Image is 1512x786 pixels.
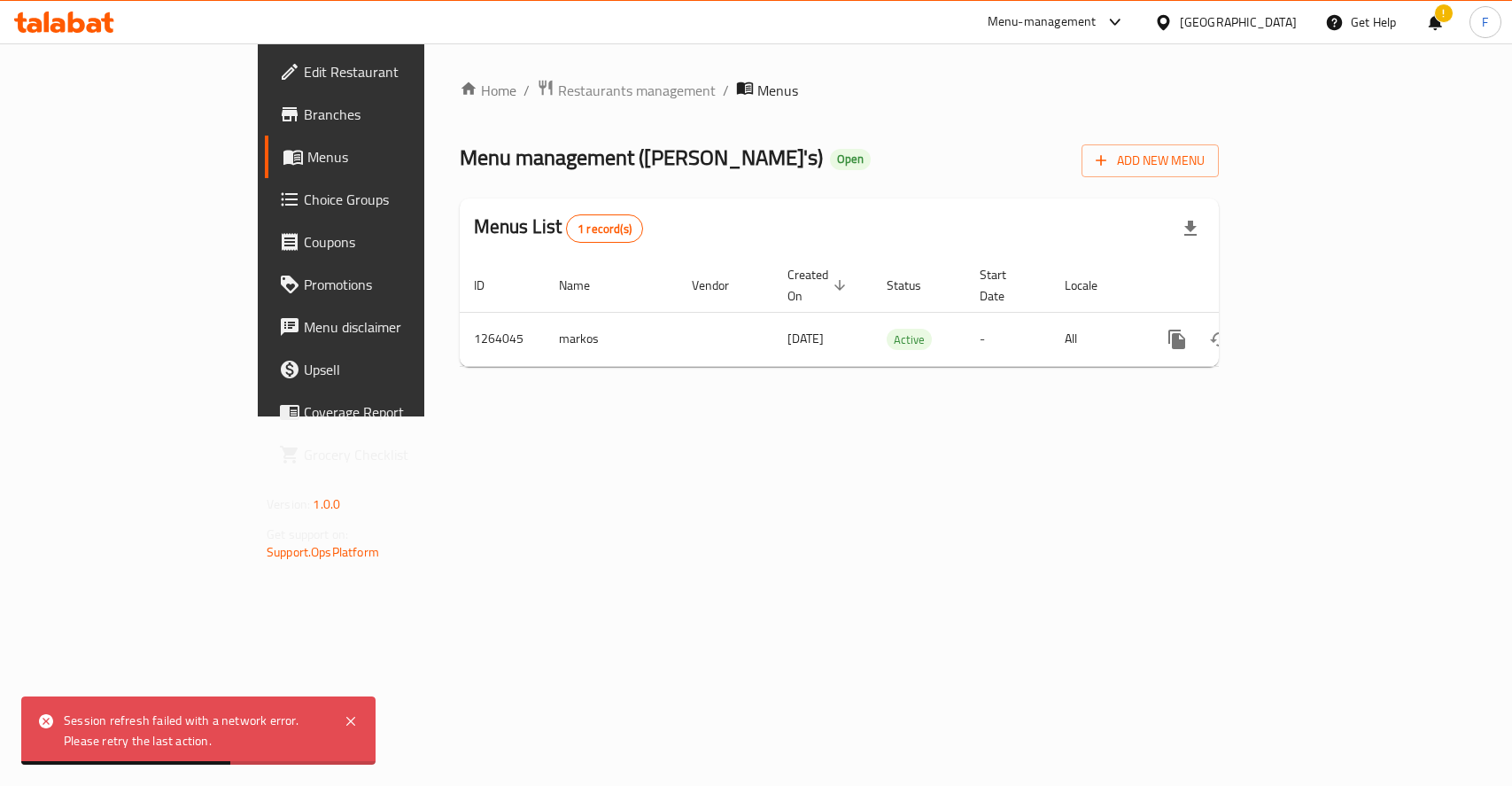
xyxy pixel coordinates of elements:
a: Promotions [265,263,510,306]
span: Choice Groups [304,189,496,210]
nav: breadcrumb [460,79,1219,102]
span: Start Date [980,264,1029,307]
td: All [1051,312,1142,366]
span: Open [830,152,871,167]
span: 1.0.0 [313,493,340,516]
span: ID [474,275,508,296]
div: Menu-management [988,12,1097,33]
button: Change Status [1198,318,1241,361]
div: Active [887,329,932,350]
div: Export file [1169,207,1212,250]
div: Open [830,149,871,170]
li: / [723,80,729,101]
a: Menus [265,136,510,178]
span: Promotions [304,274,496,295]
span: Menu disclaimer [304,316,496,338]
span: 1 record(s) [567,221,642,237]
span: Menus [757,80,798,101]
span: F [1482,12,1488,32]
a: Coverage Report [265,391,510,433]
span: Coupons [304,231,496,253]
a: Grocery Checklist [265,433,510,476]
a: Edit Restaurant [265,51,510,93]
span: Active [887,330,932,350]
span: Menu management ( [PERSON_NAME]'s ) [460,137,823,177]
span: Add New Menu [1096,150,1205,172]
table: enhanced table [460,259,1340,367]
h2: Menus List [474,214,643,243]
a: Coupons [265,221,510,263]
div: Total records count [566,214,643,243]
span: Get support on: [267,523,348,546]
span: Locale [1065,275,1120,296]
span: Created On [787,264,851,307]
a: Restaurants management [537,79,716,102]
button: Add New Menu [1082,144,1219,177]
span: Upsell [304,359,496,380]
button: more [1156,318,1198,361]
span: Grocery Checklist [304,444,496,465]
span: Vendor [692,275,752,296]
a: Support.OpsPlatform [267,541,379,564]
span: Name [559,275,613,296]
div: Session refresh failed with a network error. Please retry the last action. [64,711,326,751]
a: Branches [265,93,510,136]
a: Upsell [265,348,510,391]
span: Menus [307,146,496,167]
a: Choice Groups [265,178,510,221]
span: Coverage Report [304,401,496,423]
td: - [965,312,1051,366]
li: / [523,80,530,101]
th: Actions [1142,259,1340,313]
a: Menu disclaimer [265,306,510,348]
span: Version: [267,493,310,516]
span: Edit Restaurant [304,61,496,82]
span: Restaurants management [558,80,716,101]
span: Status [887,275,944,296]
td: markos [545,312,678,366]
span: Branches [304,104,496,125]
span: [DATE] [787,327,824,350]
div: [GEOGRAPHIC_DATA] [1180,12,1297,32]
